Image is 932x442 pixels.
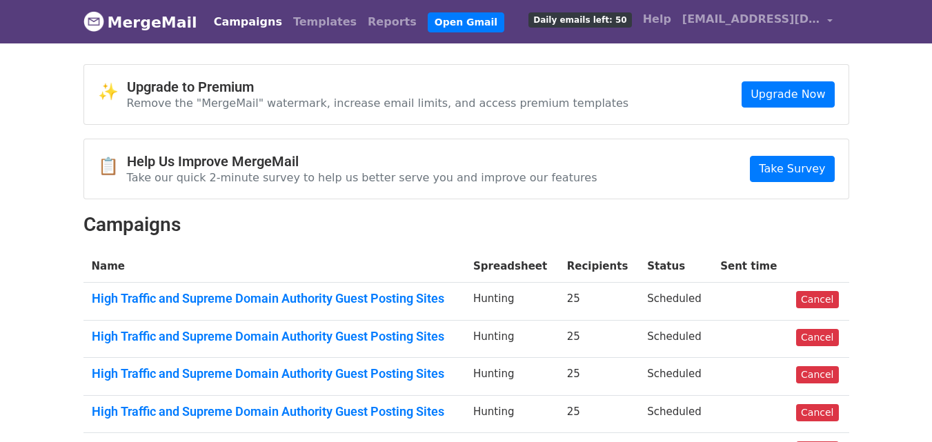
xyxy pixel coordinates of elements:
[750,156,834,182] a: Take Survey
[465,395,559,433] td: Hunting
[796,366,838,383] a: Cancel
[559,358,639,396] td: 25
[559,250,639,283] th: Recipients
[362,8,422,36] a: Reports
[796,291,838,308] a: Cancel
[83,213,849,237] h2: Campaigns
[465,358,559,396] td: Hunting
[637,6,677,33] a: Help
[559,395,639,433] td: 25
[639,250,712,283] th: Status
[127,153,597,170] h4: Help Us Improve MergeMail
[92,291,457,306] a: High Traffic and Supreme Domain Authority Guest Posting Sites
[83,11,104,32] img: MergeMail logo
[639,320,712,358] td: Scheduled
[92,366,457,381] a: High Traffic and Supreme Domain Authority Guest Posting Sites
[677,6,838,38] a: [EMAIL_ADDRESS][DOMAIN_NAME]
[465,320,559,358] td: Hunting
[208,8,288,36] a: Campaigns
[639,395,712,433] td: Scheduled
[639,358,712,396] td: Scheduled
[465,283,559,321] td: Hunting
[742,81,834,108] a: Upgrade Now
[127,79,629,95] h4: Upgrade to Premium
[127,96,629,110] p: Remove the "MergeMail" watermark, increase email limits, and access premium templates
[682,11,820,28] span: [EMAIL_ADDRESS][DOMAIN_NAME]
[83,250,466,283] th: Name
[127,170,597,185] p: Take our quick 2-minute survey to help us better serve you and improve our features
[639,283,712,321] td: Scheduled
[83,8,197,37] a: MergeMail
[288,8,362,36] a: Templates
[796,329,838,346] a: Cancel
[465,250,559,283] th: Spreadsheet
[796,404,838,421] a: Cancel
[559,283,639,321] td: 25
[559,320,639,358] td: 25
[92,404,457,419] a: High Traffic and Supreme Domain Authority Guest Posting Sites
[528,12,631,28] span: Daily emails left: 50
[523,6,637,33] a: Daily emails left: 50
[98,82,127,102] span: ✨
[428,12,504,32] a: Open Gmail
[92,329,457,344] a: High Traffic and Supreme Domain Authority Guest Posting Sites
[98,157,127,177] span: 📋
[712,250,788,283] th: Sent time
